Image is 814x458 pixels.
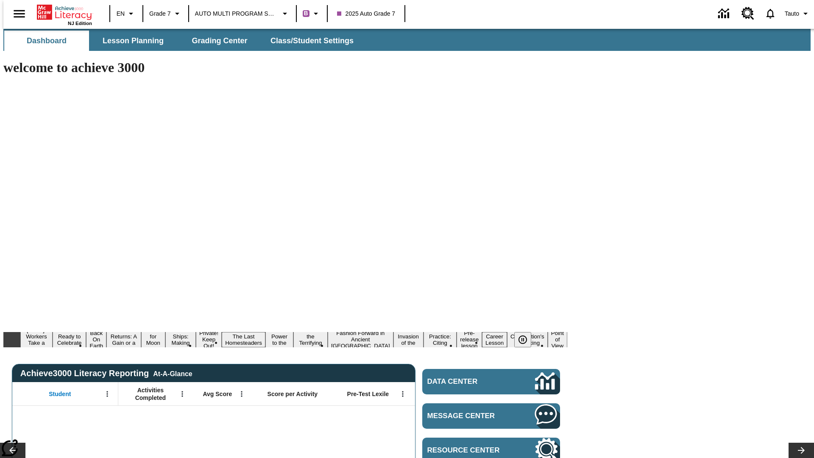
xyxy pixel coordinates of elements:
[268,390,318,398] span: Score per Activity
[86,329,106,350] button: Slide 3 Back On Earth
[3,31,361,51] div: SubNavbar
[270,36,354,46] span: Class/Student Settings
[427,377,507,386] span: Data Center
[7,1,32,26] button: Open side menu
[146,6,186,21] button: Grade: Grade 7, Select a grade
[548,329,567,350] button: Slide 17 Point of View
[101,388,114,400] button: Open Menu
[736,2,759,25] a: Resource Center, Will open in new tab
[103,36,164,46] span: Lesson Planning
[49,390,71,398] span: Student
[20,369,192,378] span: Achieve3000 Literacy Reporting
[222,332,265,347] button: Slide 8 The Last Homesteaders
[328,329,393,350] button: Slide 11 Fashion Forward in Ancient Rome
[293,326,328,354] button: Slide 10 Attack of the Terrifying Tomatoes
[304,8,308,19] span: B
[176,388,189,400] button: Open Menu
[192,36,247,46] span: Grading Center
[113,6,140,21] button: Language: EN, Select a language
[337,9,396,18] span: 2025 Auto Grade 7
[149,9,171,18] span: Grade 7
[347,390,389,398] span: Pre-Test Lexile
[457,329,482,350] button: Slide 14 Pre-release lesson
[424,326,457,354] button: Slide 13 Mixed Practice: Citing Evidence
[177,31,262,51] button: Grading Center
[37,3,92,26] div: Home
[196,329,222,350] button: Slide 7 Private! Keep Out!
[141,326,165,354] button: Slide 5 Time for Moon Rules?
[299,6,324,21] button: Boost Class color is purple. Change class color
[192,6,293,21] button: School: AUTO MULTI PROGRAM SCHOOL, Select your school
[4,31,89,51] button: Dashboard
[3,29,811,51] div: SubNavbar
[507,326,548,354] button: Slide 16 The Constitution's Balancing Act
[106,326,141,354] button: Slide 4 Free Returns: A Gain or a Drain?
[396,388,409,400] button: Open Menu
[785,9,799,18] span: Tauto
[393,326,424,354] button: Slide 12 The Invasion of the Free CD
[759,3,781,25] a: Notifications
[53,326,86,354] button: Slide 2 Get Ready to Celebrate Juneteenth!
[514,332,540,347] div: Pause
[3,60,567,75] h1: welcome to achieve 3000
[422,369,560,394] a: Data Center
[195,9,279,18] span: AUTO MULTI PROGRAM SCHOOL
[123,386,178,402] span: Activities Completed
[20,326,53,354] button: Slide 1 Labor Day: Workers Take a Stand
[482,332,507,347] button: Slide 15 Career Lesson
[427,446,510,455] span: Resource Center
[153,369,192,378] div: At-A-Glance
[117,9,125,18] span: EN
[235,388,248,400] button: Open Menu
[427,412,510,420] span: Message Center
[781,6,814,21] button: Profile/Settings
[27,36,67,46] span: Dashboard
[68,21,92,26] span: NJ Edition
[264,31,360,51] button: Class/Student Settings
[422,403,560,429] a: Message Center
[165,326,196,354] button: Slide 6 Cruise Ships: Making Waves
[789,443,814,458] button: Lesson carousel, Next
[91,31,176,51] button: Lesson Planning
[265,326,293,354] button: Slide 9 Solar Power to the People
[37,4,92,21] a: Home
[203,390,232,398] span: Avg Score
[514,332,531,347] button: Pause
[713,2,736,25] a: Data Center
